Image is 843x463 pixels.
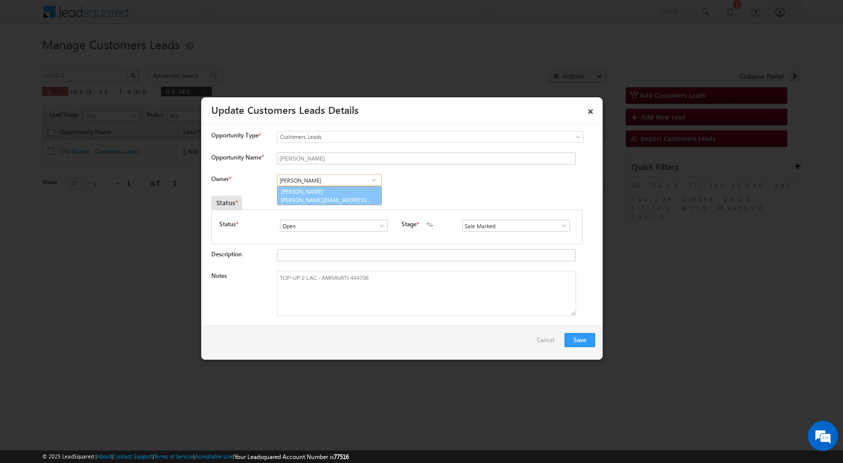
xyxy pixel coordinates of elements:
[42,452,349,461] span: © 2025 LeadSquared | | | | |
[280,220,388,232] input: Type to Search
[555,221,568,231] a: Show All Items
[334,453,349,460] span: 77516
[136,309,182,323] em: Start Chat
[211,272,227,279] label: Notes
[234,453,349,460] span: Your Leadsquared Account Number is
[462,220,570,232] input: Type to Search
[211,250,242,258] label: Description
[17,53,42,66] img: d_60004797649_company_0_60004797649
[277,132,542,141] span: Customers Leads
[52,53,169,66] div: Chat with us now
[537,333,559,352] a: Cancel
[13,93,183,300] textarea: Type your message and hit 'Enter'
[195,453,233,459] a: Acceptable Use
[277,174,382,186] input: Type to Search
[281,196,371,204] span: [PERSON_NAME][EMAIL_ADDRESS][PERSON_NAME][DOMAIN_NAME]
[211,153,263,161] label: Opportunity Name
[211,131,258,140] span: Opportunity Type
[97,453,111,459] a: About
[211,175,231,183] label: Owner
[277,186,382,205] a: [PERSON_NAME]
[154,453,193,459] a: Terms of Service
[113,453,153,459] a: Contact Support
[401,220,416,229] label: Stage
[582,101,599,118] a: ×
[211,196,242,210] div: Status
[219,220,236,229] label: Status
[165,5,189,29] div: Minimize live chat window
[565,333,595,347] button: Save
[373,221,385,231] a: Show All Items
[211,102,359,116] a: Update Customers Leads Details
[277,131,584,143] a: Customers Leads
[367,175,380,185] a: Show All Items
